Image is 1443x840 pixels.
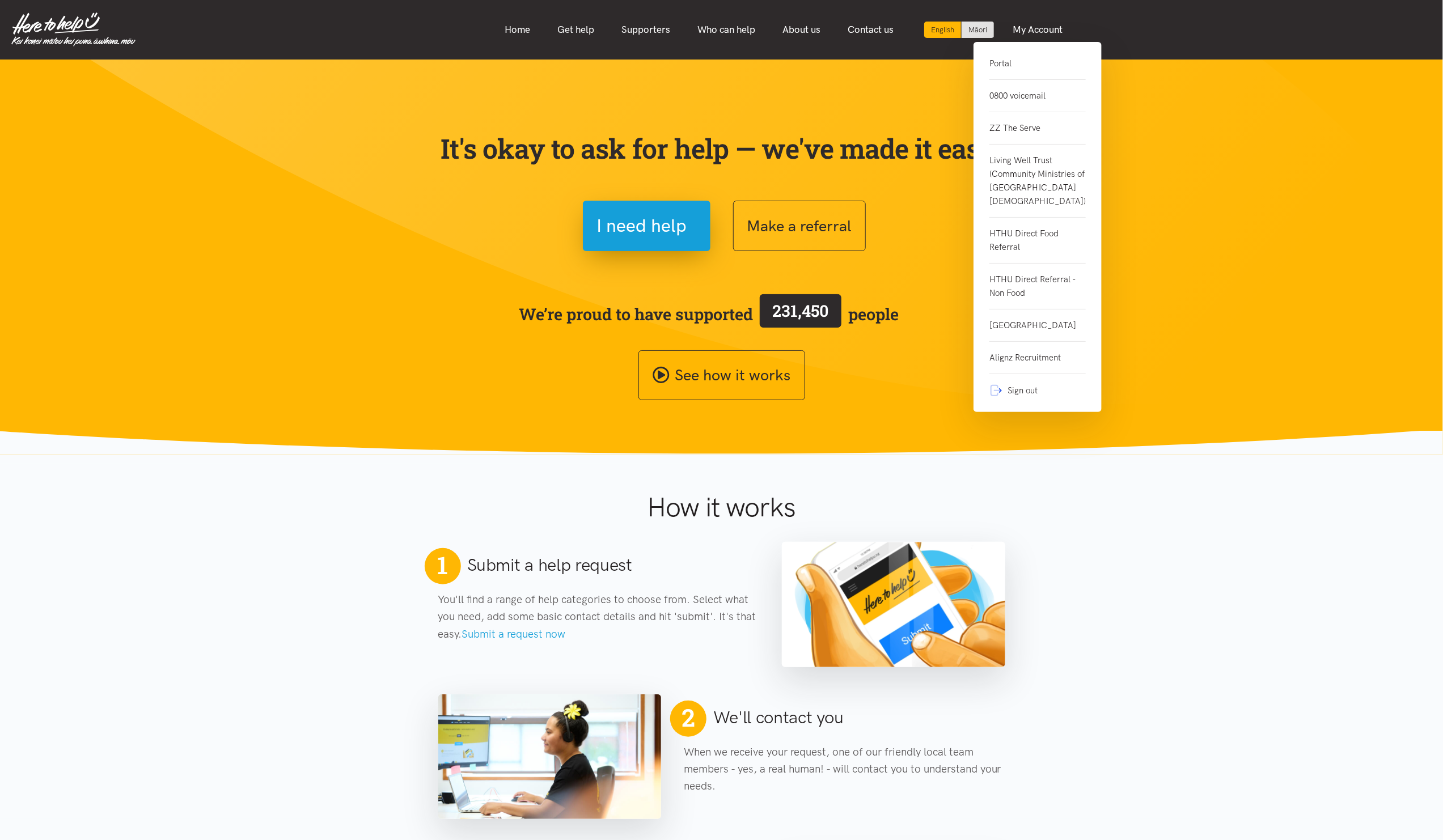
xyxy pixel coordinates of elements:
[989,309,1086,342] a: [GEOGRAPHIC_DATA]
[989,112,1086,145] a: ZZ The Serve
[989,264,1086,309] a: HTHU Direct Referral - Non Food
[989,342,1086,374] a: Alignz Recruitment
[544,18,608,42] a: Get help
[638,350,805,401] a: See how it works
[924,22,962,38] div: Current language
[769,18,834,42] a: About us
[438,132,1005,165] p: It's okay to ask for help — we've made it easy!
[989,218,1086,264] a: HTHU Direct Food Referral
[462,627,566,640] a: Submit a request now
[597,211,687,240] span: I need help
[608,18,684,42] a: Supporters
[989,374,1086,397] a: Sign out
[684,744,1005,795] p: When we receive your request, one of our friendly local team members - yes, a real human! - will ...
[924,22,995,38] div: Language toggle
[989,80,1086,112] a: 0800 voicemail
[583,201,710,251] button: I need help
[519,292,899,336] span: We’re proud to have supported people
[536,491,907,524] h1: How it works
[733,201,866,251] button: Make a referral
[437,550,447,580] span: 1
[713,706,844,729] h2: We'll contact you
[753,292,848,336] a: 231,450
[468,553,633,577] h2: Submit a help request
[999,18,1076,42] a: My Account
[11,12,136,46] img: Home
[773,300,829,321] span: 231,450
[491,18,544,42] a: Home
[974,42,1102,412] div: My Account
[989,145,1086,218] a: Living Well Trust (Community Ministries of [GEOGRAPHIC_DATA][DEMOGRAPHIC_DATA])
[989,57,1086,80] a: Portal
[684,18,769,42] a: Who can help
[677,698,699,737] span: 2
[834,18,907,42] a: Contact us
[438,591,760,643] p: You'll find a range of help categories to choose from. Select what you need, add some basic conta...
[962,22,994,38] a: Switch to Te Reo Māori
